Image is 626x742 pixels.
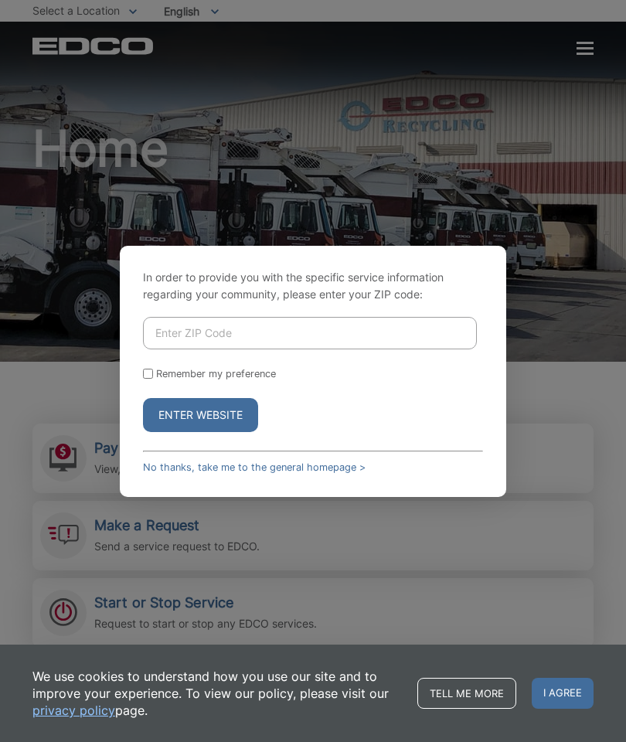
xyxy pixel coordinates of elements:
[32,668,402,719] p: We use cookies to understand how you use our site and to improve your experience. To view our pol...
[143,317,477,349] input: Enter ZIP Code
[143,269,483,303] p: In order to provide you with the specific service information regarding your community, please en...
[532,678,594,709] span: I agree
[32,702,115,719] a: privacy policy
[417,678,516,709] a: Tell me more
[143,461,366,473] a: No thanks, take me to the general homepage >
[143,398,258,432] button: Enter Website
[156,368,276,380] label: Remember my preference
